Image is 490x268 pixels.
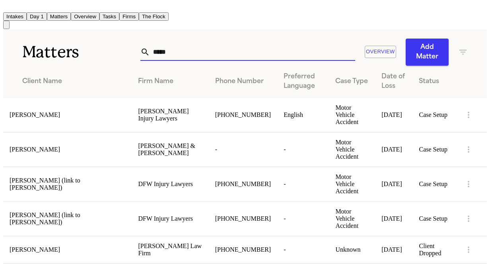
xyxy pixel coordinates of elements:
td: [PHONE_NUMBER] [209,167,277,201]
td: - [277,167,329,201]
button: Matters [47,12,71,21]
td: Case Setup [412,97,457,132]
div: Date of Loss [381,72,406,91]
td: [PERSON_NAME] Injury Lawyers [132,97,208,132]
td: [PHONE_NUMBER] [209,236,277,263]
a: Overview [71,13,99,19]
td: Motor Vehicle Accident [329,167,375,201]
a: Home [3,5,13,12]
td: Client Dropped [412,236,457,263]
td: [PERSON_NAME] & [PERSON_NAME] [132,132,208,167]
div: Firm Name [138,77,202,86]
td: Motor Vehicle Accident [329,132,375,167]
td: Case Setup [412,201,457,236]
td: - [277,236,329,263]
button: Overview [365,46,396,58]
td: [DATE] [375,167,412,201]
td: - [277,132,329,167]
span: [PERSON_NAME] [10,111,60,118]
button: Overview [71,12,99,21]
td: Case Setup [412,167,457,201]
div: Preferred Language [284,72,323,91]
a: Intakes [3,13,27,19]
td: Motor Vehicle Accident [329,97,375,132]
td: Motor Vehicle Accident [329,201,375,236]
td: [PERSON_NAME] Law Firm [132,236,208,263]
span: [PERSON_NAME] (link to [PERSON_NAME]) [10,177,80,191]
td: DFW Injury Lawyers [132,167,208,201]
td: [DATE] [375,201,412,236]
a: Matters [47,13,71,19]
button: Firms [119,12,139,21]
button: Add Matter [406,39,449,66]
a: The Flock [139,13,169,19]
td: [DATE] [375,132,412,167]
td: [DATE] [375,236,412,263]
td: Case Setup [412,132,457,167]
td: DFW Injury Lawyers [132,201,208,236]
td: [PHONE_NUMBER] [209,201,277,236]
span: [PERSON_NAME] (link to [PERSON_NAME]) [10,212,80,225]
span: [PERSON_NAME] [10,246,60,253]
td: - [209,132,277,167]
td: Unknown [329,236,375,263]
span: [PERSON_NAME] [10,146,60,153]
img: Finch Logo [3,3,13,11]
button: Day 1 [27,12,47,21]
td: English [277,97,329,132]
div: Status [419,77,451,86]
div: Client Name [22,77,125,86]
td: [PHONE_NUMBER] [209,97,277,132]
button: Intakes [3,12,27,21]
div: Phone Number [215,77,271,86]
a: Tasks [99,13,119,19]
a: Day 1 [27,13,47,19]
a: Firms [119,13,139,19]
div: Case Type [335,77,369,86]
button: The Flock [139,12,169,21]
td: [DATE] [375,97,412,132]
button: Tasks [99,12,119,21]
h1: Matters [22,42,140,62]
td: - [277,201,329,236]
